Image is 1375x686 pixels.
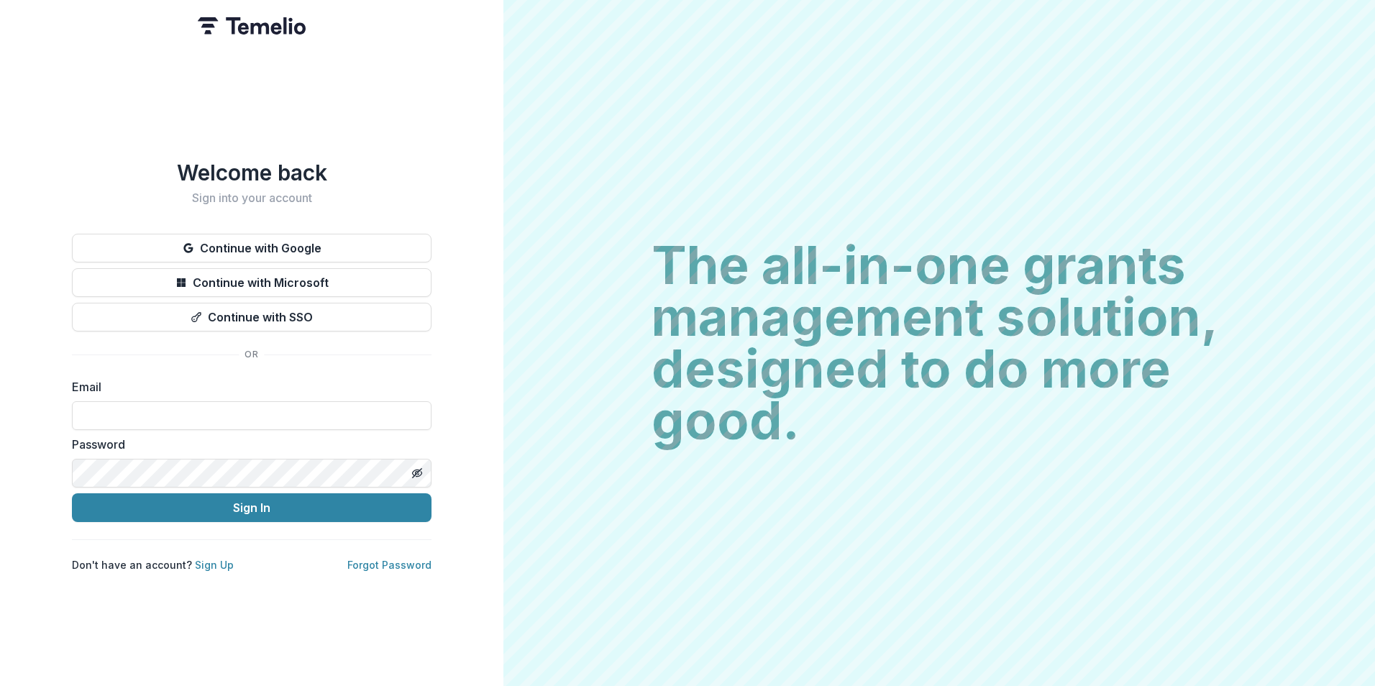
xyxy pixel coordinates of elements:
button: Sign In [72,493,431,522]
a: Forgot Password [347,559,431,571]
button: Continue with SSO [72,303,431,331]
h1: Welcome back [72,160,431,186]
label: Email [72,378,423,395]
button: Continue with Microsoft [72,268,431,297]
img: Temelio [198,17,306,35]
label: Password [72,436,423,453]
p: Don't have an account? [72,557,234,572]
a: Sign Up [195,559,234,571]
h2: Sign into your account [72,191,431,205]
button: Continue with Google [72,234,431,262]
button: Toggle password visibility [406,462,429,485]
